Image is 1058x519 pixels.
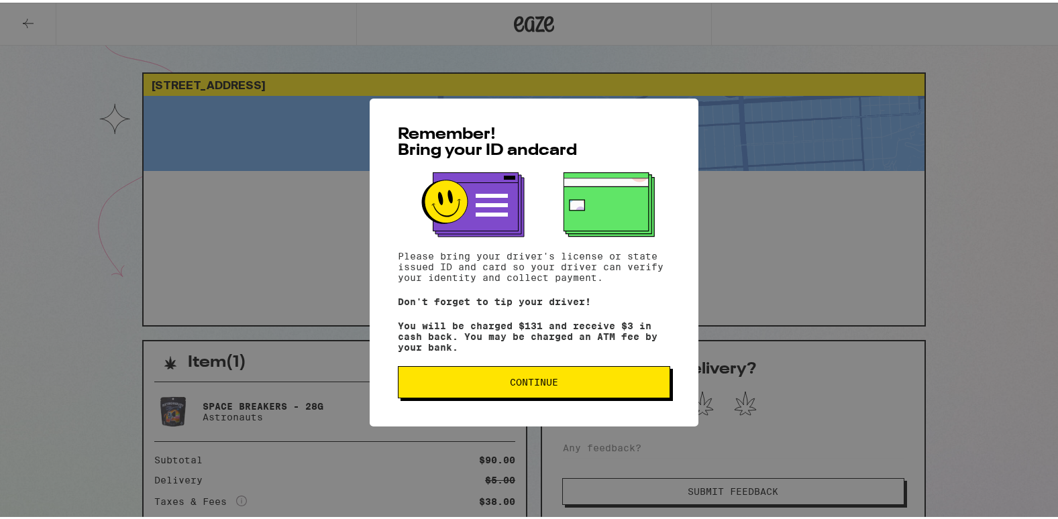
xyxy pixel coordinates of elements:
p: Don't forget to tip your driver! [398,294,670,304]
p: Please bring your driver's license or state issued ID and card so your driver can verify your ide... [398,248,670,280]
span: Continue [510,375,558,384]
span: Remember! Bring your ID and card [398,124,577,156]
button: Continue [398,363,670,396]
p: You will be charged $131 and receive $3 in cash back. You may be charged an ATM fee by your bank. [398,318,670,350]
